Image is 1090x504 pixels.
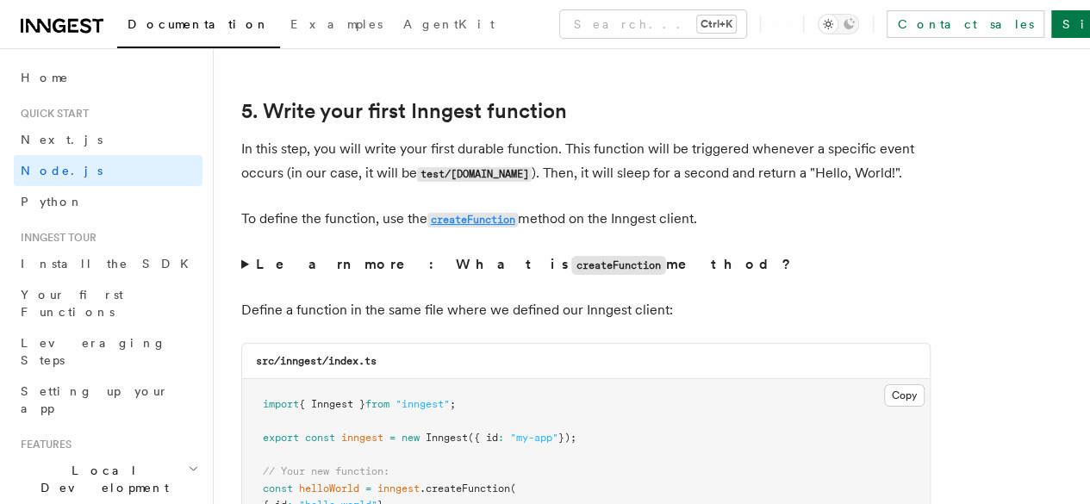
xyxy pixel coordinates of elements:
span: Node.js [21,164,103,177]
span: helloWorld [299,482,359,495]
span: Local Development [14,462,188,496]
span: Leveraging Steps [21,336,166,367]
a: Setting up your app [14,376,202,424]
button: Copy [884,384,925,407]
span: { Inngest } [299,398,365,410]
a: Your first Functions [14,279,202,327]
span: Home [21,69,69,86]
summary: Learn more: What iscreateFunctionmethod? [241,252,931,277]
span: Your first Functions [21,288,123,319]
span: export [263,432,299,444]
span: Inngest tour [14,231,97,245]
span: : [498,432,504,444]
a: Python [14,186,202,217]
span: const [263,482,293,495]
a: Examples [280,5,393,47]
span: "inngest" [396,398,450,410]
a: Install the SDK [14,248,202,279]
a: Contact sales [887,10,1044,38]
button: Toggle dark mode [818,14,859,34]
button: Search...Ctrl+K [560,10,746,38]
kbd: Ctrl+K [697,16,736,33]
span: ; [450,398,456,410]
a: 5. Write your first Inngest function [241,99,567,123]
span: from [365,398,389,410]
span: ( [510,482,516,495]
code: createFunction [427,213,518,227]
code: src/inngest/index.ts [256,355,377,367]
code: test/[DOMAIN_NAME] [417,167,532,182]
span: Features [14,438,72,451]
span: = [365,482,371,495]
strong: Learn more: What is method? [256,256,794,272]
span: // Your new function: [263,465,389,477]
span: const [305,432,335,444]
span: Documentation [128,17,270,31]
span: Python [21,195,84,208]
span: .createFunction [420,482,510,495]
span: Setting up your app [21,384,169,415]
span: Install the SDK [21,257,199,271]
a: createFunction [427,210,518,227]
span: inngest [341,432,383,444]
span: Next.js [21,133,103,146]
p: Define a function in the same file where we defined our Inngest client: [241,298,931,322]
button: Local Development [14,455,202,503]
span: = [389,432,396,444]
a: Documentation [117,5,280,48]
a: Next.js [14,124,202,155]
p: In this step, you will write your first durable function. This function will be triggered wheneve... [241,137,931,186]
span: AgentKit [403,17,495,31]
p: To define the function, use the method on the Inngest client. [241,207,931,232]
span: }); [558,432,576,444]
span: "my-app" [510,432,558,444]
span: ({ id [468,432,498,444]
span: inngest [377,482,420,495]
a: AgentKit [393,5,505,47]
code: createFunction [571,256,666,275]
span: Quick start [14,107,89,121]
span: new [402,432,420,444]
a: Leveraging Steps [14,327,202,376]
a: Home [14,62,202,93]
span: Examples [290,17,383,31]
span: import [263,398,299,410]
span: Inngest [426,432,468,444]
a: Node.js [14,155,202,186]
